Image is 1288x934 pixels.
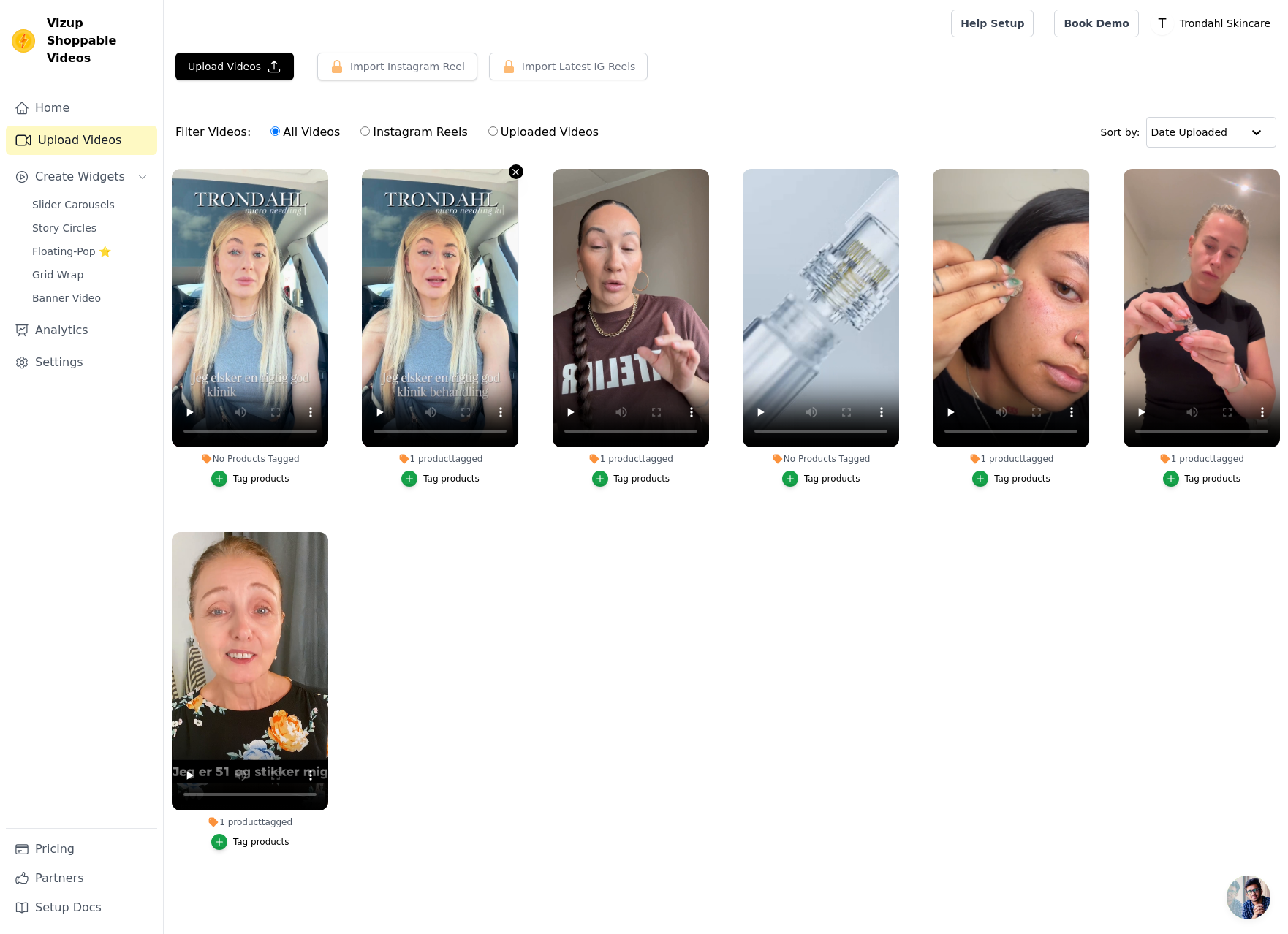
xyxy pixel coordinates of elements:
[6,94,157,123] a: Home
[211,471,289,487] button: Tag products
[489,53,648,80] button: Import Latest IG Reels
[423,473,480,485] div: Tag products
[23,288,157,308] a: Banner Video
[6,162,157,191] button: Create Widgets
[509,164,523,179] button: Video Delete
[553,453,709,465] div: 1 product tagged
[592,471,670,487] button: Tag products
[522,59,636,74] span: Import Latest IG Reels
[172,453,328,465] div: No Products Tagged
[32,267,83,282] span: Grid Wrap
[614,473,670,485] div: Tag products
[1124,453,1280,465] div: 1 product tagged
[1158,16,1167,31] text: T
[6,893,157,922] a: Setup Docs
[12,29,35,53] img: Vizup
[35,168,125,186] span: Create Widgets
[782,471,860,487] button: Tag products
[360,126,370,136] input: Instagram Reels
[994,473,1050,485] div: Tag products
[23,194,157,215] a: Slider Carousels
[743,453,899,465] div: No Products Tagged
[951,10,1034,37] a: Help Setup
[270,123,341,142] label: All Videos
[233,836,289,848] div: Tag products
[6,864,157,893] a: Partners
[1227,876,1270,919] div: Åben chat
[175,53,294,80] button: Upload Videos
[233,473,289,485] div: Tag products
[1163,471,1241,487] button: Tag products
[1101,117,1277,148] div: Sort by:
[23,265,157,285] a: Grid Wrap
[211,834,289,850] button: Tag products
[360,123,468,142] label: Instagram Reels
[32,197,115,212] span: Slider Carousels
[1054,10,1138,37] a: Book Demo
[362,453,518,465] div: 1 product tagged
[32,221,96,235] span: Story Circles
[1151,10,1276,37] button: T Trondahl Skincare
[804,473,860,485] div: Tag products
[175,115,607,149] div: Filter Videos:
[933,453,1089,465] div: 1 product tagged
[172,816,328,828] div: 1 product tagged
[6,835,157,864] a: Pricing
[23,241,157,262] a: Floating-Pop ⭐
[6,316,157,345] a: Analytics
[23,218,157,238] a: Story Circles
[401,471,480,487] button: Tag products
[32,291,101,305] span: Banner Video
[270,126,280,136] input: All Videos
[317,53,477,80] button: Import Instagram Reel
[32,244,111,259] span: Floating-Pop ⭐
[6,126,157,155] a: Upload Videos
[972,471,1050,487] button: Tag products
[6,348,157,377] a: Settings
[1185,473,1241,485] div: Tag products
[1174,10,1276,37] p: Trondahl Skincare
[488,123,599,142] label: Uploaded Videos
[488,126,498,136] input: Uploaded Videos
[47,15,151,67] span: Vizup Shoppable Videos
